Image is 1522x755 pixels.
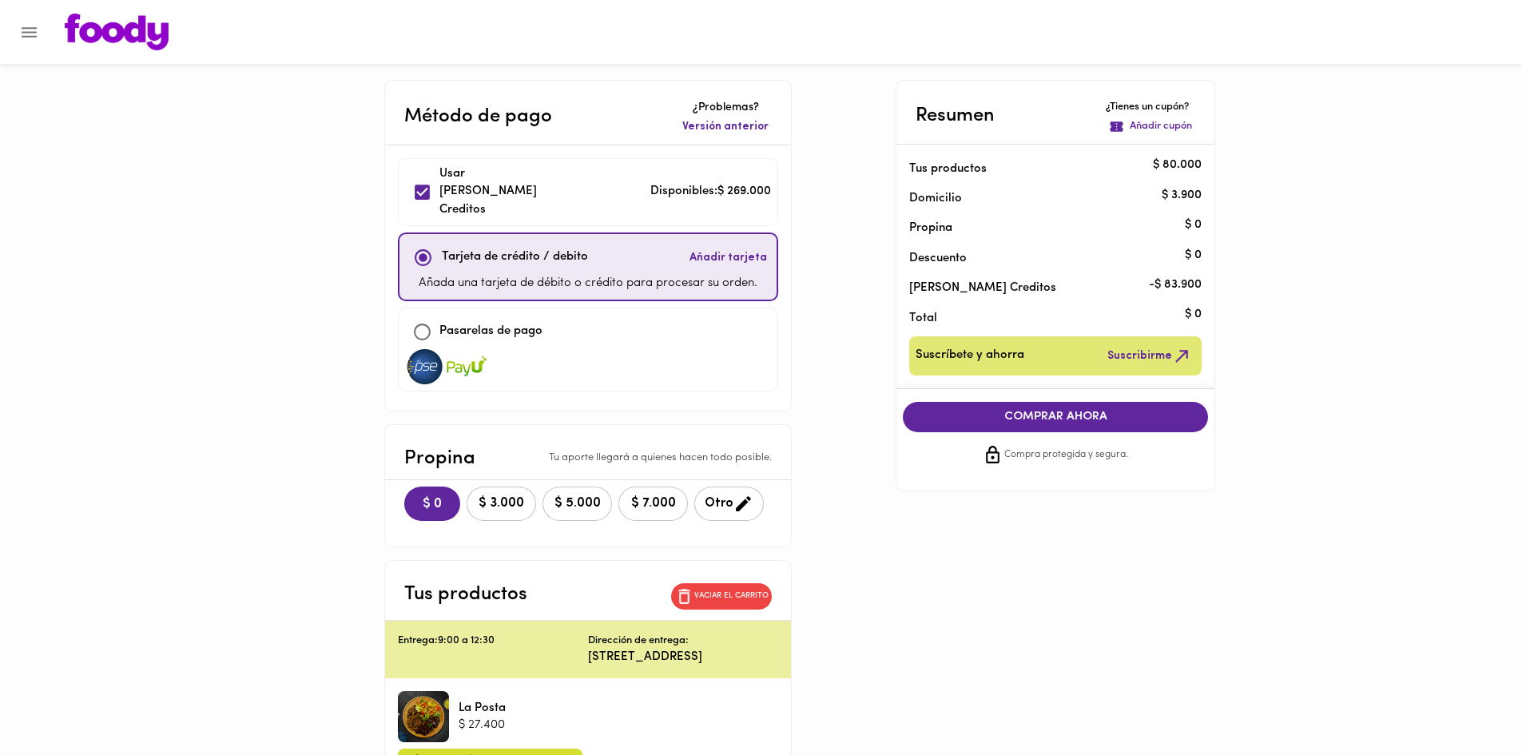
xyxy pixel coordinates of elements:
img: visa [447,349,487,384]
p: Disponibles: $ 269.000 [650,183,771,201]
p: $ 3.900 [1162,187,1202,204]
p: [PERSON_NAME] Creditos [909,280,1176,296]
span: $ 0 [417,497,447,512]
img: visa [405,349,445,384]
p: Usar [PERSON_NAME] Creditos [439,165,551,220]
button: Añadir cupón [1106,116,1195,137]
p: [STREET_ADDRESS] [588,649,778,666]
div: La Posta [398,691,449,742]
button: $ 5.000 [542,487,612,521]
span: Versión anterior [682,119,769,135]
p: $ 80.000 [1153,157,1202,174]
button: Versión anterior [679,116,772,138]
p: La Posta [459,700,506,717]
p: ¿Problemas? [679,100,772,116]
button: COMPRAR AHORA [903,402,1208,432]
button: Vaciar el carrito [671,583,772,610]
span: $ 3.000 [477,496,526,511]
p: Entrega: 9:00 a 12:30 [398,634,588,649]
button: Suscribirme [1104,343,1195,369]
button: Menu [10,13,49,52]
p: $ 0 [1185,217,1202,233]
button: $ 0 [404,487,460,521]
p: Resumen [916,101,995,130]
p: Total [909,310,1176,327]
p: Tus productos [909,161,1176,177]
p: Tus productos [404,580,527,609]
span: $ 5.000 [553,496,602,511]
p: - $ 83.900 [1149,276,1202,293]
p: Dirección de entrega: [588,634,689,649]
p: Propina [404,444,475,473]
p: $ 27.400 [459,717,506,733]
button: Otro [694,487,764,521]
span: Otro [705,494,753,514]
p: $ 0 [1185,247,1202,264]
span: Compra protegida y segura. [1004,447,1128,463]
p: Añada una tarjeta de débito o crédito para procesar su orden. [419,275,757,293]
iframe: Messagebird Livechat Widget [1429,662,1506,739]
span: COMPRAR AHORA [919,410,1192,424]
span: Suscribirme [1107,346,1192,366]
button: $ 7.000 [618,487,688,521]
p: Añadir cupón [1130,119,1192,134]
p: Tarjeta de crédito / debito [442,248,588,267]
p: Pasarelas de pago [439,323,542,341]
span: Añadir tarjeta [689,250,767,266]
p: Tu aporte llegará a quienes hacen todo posible. [549,451,772,466]
p: Domicilio [909,190,962,207]
span: Suscríbete y ahorra [916,346,1024,366]
p: Descuento [909,250,967,267]
p: Propina [909,220,1176,236]
p: Vaciar el carrito [694,590,769,602]
p: ¿Tienes un cupón? [1106,100,1195,115]
p: Método de pago [404,102,552,131]
img: logo.png [65,14,169,50]
p: $ 0 [1185,307,1202,324]
button: $ 3.000 [467,487,536,521]
button: Añadir tarjeta [686,240,770,275]
span: $ 7.000 [629,496,678,511]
